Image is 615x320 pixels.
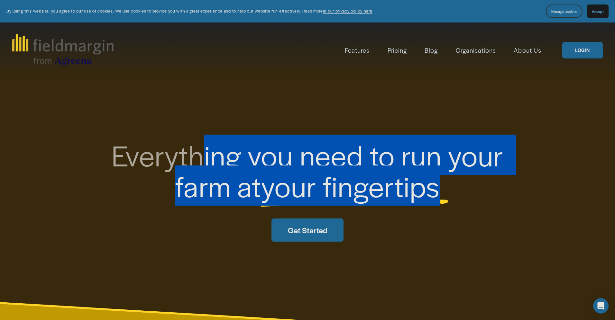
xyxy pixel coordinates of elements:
a: Get Started [271,218,344,241]
img: fieldmargin.com [12,34,113,66]
a: About Us [514,45,541,56]
span: Accept [592,9,604,14]
span: your fingertips [261,165,440,206]
button: Accept [587,4,609,18]
div: Open Intercom Messenger [593,298,609,314]
span: Features [345,46,370,55]
span: Everything you need to run your farm at [112,135,510,206]
a: Organisations [456,45,496,56]
p: By using this website, you agree to our use of cookies. We use cookies to provide you with a grea... [6,8,373,14]
a: Blog [425,45,438,56]
a: LOGIN [562,42,603,58]
a: in our privacy policy here [323,8,372,14]
a: folder dropdown [345,45,370,56]
button: Manage cookies [546,4,583,18]
span: Manage cookies [551,9,577,14]
a: Pricing [388,45,407,56]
